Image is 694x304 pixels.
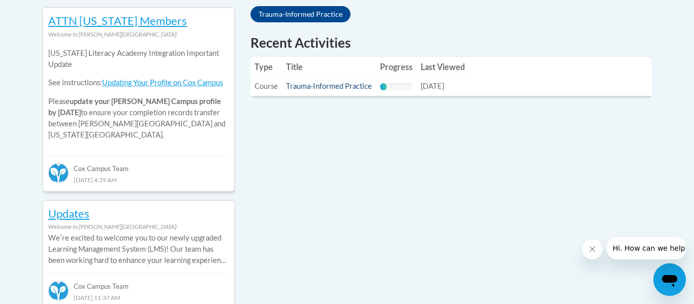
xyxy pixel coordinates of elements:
[48,155,229,174] div: Cox Campus Team
[48,163,69,183] img: Cox Campus Team
[421,82,444,90] span: [DATE]
[417,57,469,77] th: Last Viewed
[582,239,603,259] iframe: Close message
[282,57,376,77] th: Title
[255,82,278,90] span: Course
[6,7,82,15] span: Hi. How can we help?
[48,40,229,148] div: Please to ensure your completion records transfer between [PERSON_NAME][GEOGRAPHIC_DATA] and [US_...
[607,237,686,259] iframe: Message from company
[48,48,229,70] p: [US_STATE] Literacy Academy Integration Important Update
[48,14,187,27] a: ATTN [US_STATE] Members
[250,33,652,52] h1: Recent Activities
[48,29,229,40] div: Welcome to [PERSON_NAME][GEOGRAPHIC_DATA]!
[250,6,351,22] a: Trauma-Informed Practice
[48,97,221,117] b: update your [PERSON_NAME] Campus profile by [DATE]
[653,263,686,296] iframe: Button to launch messaging window
[48,77,229,88] p: See instructions:
[102,78,223,87] a: Updating Your Profile on Cox Campus
[380,83,387,90] div: Progress, %
[376,57,417,77] th: Progress
[250,57,282,77] th: Type
[286,82,372,90] a: Trauma-Informed Practice
[48,207,89,220] a: Updates
[48,274,229,292] div: Cox Campus Team
[48,174,229,185] div: [DATE] 4:39 AM
[48,221,229,232] div: Welcome to [PERSON_NAME][GEOGRAPHIC_DATA]!
[48,292,229,303] div: [DATE] 11:37 AM
[48,281,69,301] img: Cox Campus Team
[48,232,229,266] p: Weʹre excited to welcome you to our newly upgraded Learning Management System (LMS)! Our team has...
